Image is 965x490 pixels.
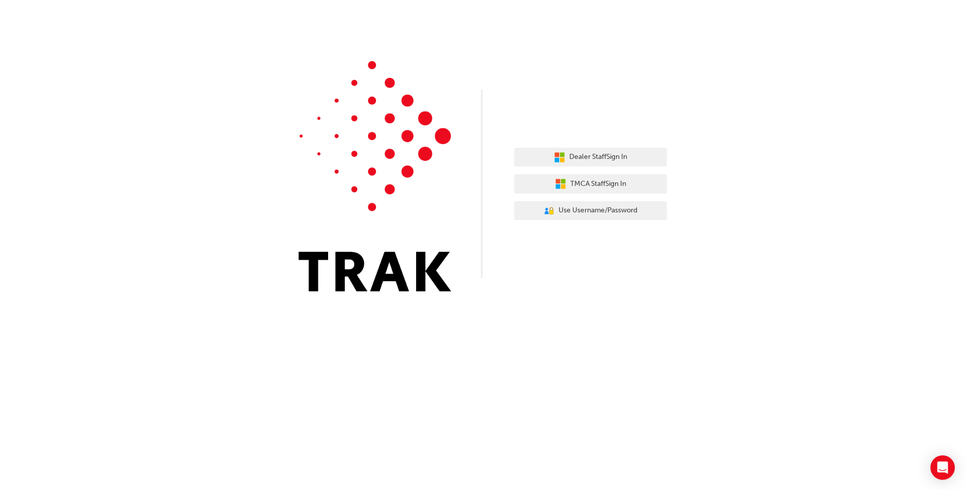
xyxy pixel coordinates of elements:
span: Dealer Staff Sign In [569,151,627,163]
button: Use Username/Password [514,201,667,221]
button: TMCA StaffSign In [514,174,667,194]
span: TMCA Staff Sign In [570,178,626,190]
img: Trak [299,61,451,291]
span: Use Username/Password [559,205,637,216]
div: Open Intercom Messenger [930,455,955,480]
button: Dealer StaffSign In [514,148,667,167]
